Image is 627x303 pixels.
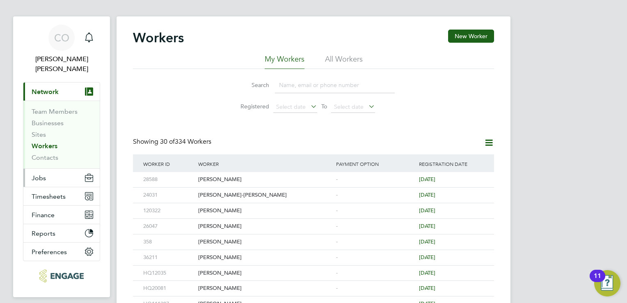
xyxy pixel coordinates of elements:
[32,211,55,219] span: Finance
[232,81,269,89] label: Search
[141,188,196,203] div: 24031
[334,154,417,173] div: Payment Option
[196,154,334,173] div: Worker
[32,88,59,96] span: Network
[23,187,100,205] button: Timesheets
[265,54,304,69] li: My Workers
[141,281,196,296] div: HQ20081
[141,154,196,173] div: Worker ID
[32,108,78,115] a: Team Members
[594,270,620,296] button: Open Resource Center, 11 new notifications
[32,131,46,138] a: Sites
[23,169,100,187] button: Jobs
[196,203,334,218] div: [PERSON_NAME]
[334,103,364,110] span: Select date
[319,101,330,112] span: To
[23,224,100,242] button: Reports
[334,219,417,234] div: -
[334,234,417,250] div: -
[334,281,417,296] div: -
[141,219,196,234] div: 26047
[141,172,486,179] a: 28588[PERSON_NAME]-[DATE]
[334,188,417,203] div: -
[23,101,100,168] div: Network
[54,32,69,43] span: CO
[141,172,196,187] div: 28588
[13,16,110,297] nav: Main navigation
[133,30,184,46] h2: Workers
[141,203,486,210] a: 120322[PERSON_NAME]-[DATE]
[141,187,486,194] a: 24031[PERSON_NAME]-[PERSON_NAME]-[DATE]
[160,138,211,146] span: 334 Workers
[160,138,175,146] span: 30 of
[419,176,435,183] span: [DATE]
[196,266,334,281] div: [PERSON_NAME]
[141,250,196,265] div: 36211
[32,248,67,256] span: Preferences
[32,119,64,127] a: Businesses
[417,154,486,173] div: Registration Date
[334,250,417,265] div: -
[32,142,57,150] a: Workers
[419,285,435,292] span: [DATE]
[141,203,196,218] div: 120322
[23,243,100,261] button: Preferences
[23,83,100,101] button: Network
[32,193,66,200] span: Timesheets
[23,269,100,282] a: Go to home page
[334,172,417,187] div: -
[196,172,334,187] div: [PERSON_NAME]
[232,103,269,110] label: Registered
[275,77,395,93] input: Name, email or phone number
[23,206,100,224] button: Finance
[334,266,417,281] div: -
[32,174,46,182] span: Jobs
[141,280,486,287] a: HQ20081[PERSON_NAME]-[DATE]
[419,254,435,261] span: [DATE]
[141,266,196,281] div: HQ12035
[334,203,417,218] div: -
[196,234,334,250] div: [PERSON_NAME]
[196,219,334,234] div: [PERSON_NAME]
[32,154,58,161] a: Contacts
[196,250,334,265] div: [PERSON_NAME]
[39,269,83,282] img: carbonrecruitment-logo-retina.png
[141,265,486,272] a: HQ12035[PERSON_NAME]-[DATE]
[141,296,486,303] a: HQ111287[PERSON_NAME]-[DATE]
[141,234,196,250] div: 358
[141,250,486,257] a: 36211[PERSON_NAME]-[DATE]
[419,191,435,198] span: [DATE]
[141,234,486,241] a: 358[PERSON_NAME]-[DATE]
[419,269,435,276] span: [DATE]
[141,218,486,225] a: 26047[PERSON_NAME]-[DATE]
[419,223,435,230] span: [DATE]
[448,30,494,43] button: New Worker
[196,281,334,296] div: [PERSON_NAME]
[196,188,334,203] div: [PERSON_NAME]-[PERSON_NAME]
[23,54,100,74] span: Connor O'sullivan
[419,207,435,214] span: [DATE]
[133,138,213,146] div: Showing
[32,230,55,237] span: Reports
[419,238,435,245] span: [DATE]
[23,25,100,74] a: CO[PERSON_NAME] [PERSON_NAME]
[594,276,601,287] div: 11
[325,54,363,69] li: All Workers
[276,103,306,110] span: Select date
